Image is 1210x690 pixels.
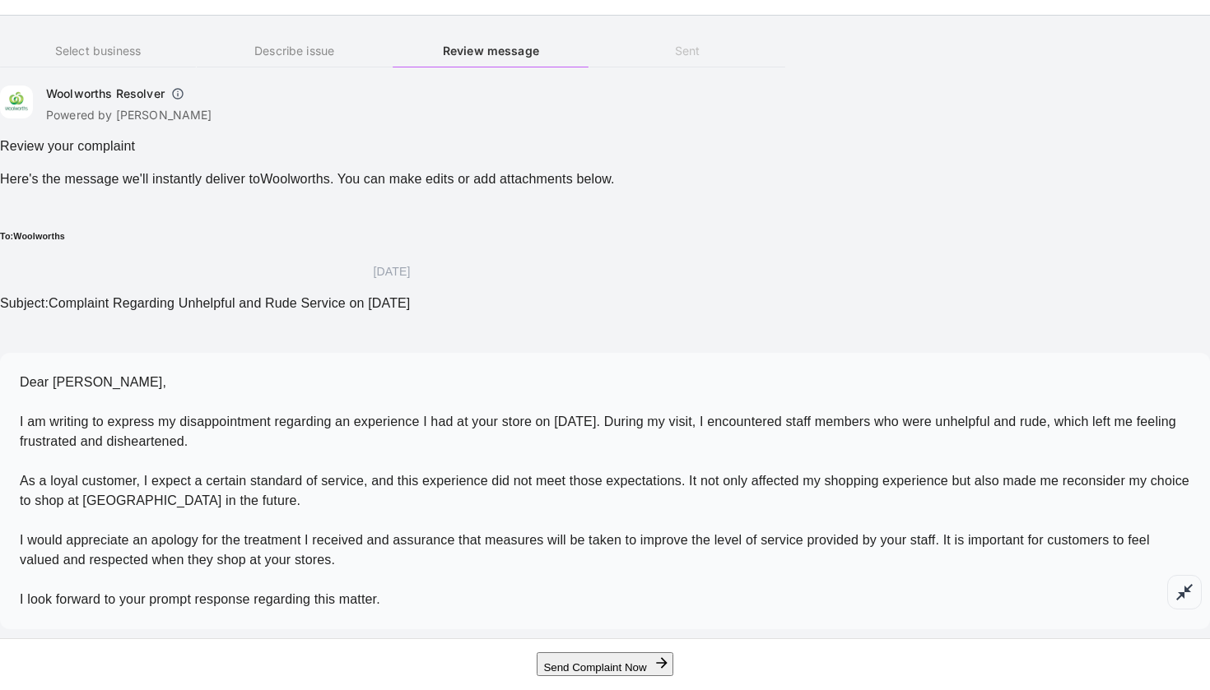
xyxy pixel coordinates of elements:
h6: Woolworths Resolver [46,86,165,102]
h6: Describe issue [197,42,393,60]
p: Powered by [PERSON_NAME] [46,107,212,123]
h6: Review message [393,42,589,60]
span: Dear [PERSON_NAME], I am writing to express my disappointment regarding an experience I had at yo... [20,375,1189,606]
h6: Sent [589,42,785,60]
button: Send Complaint Now [537,652,672,676]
